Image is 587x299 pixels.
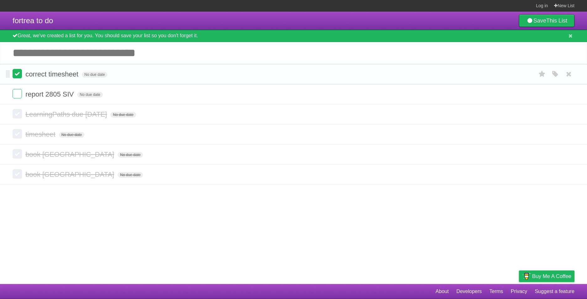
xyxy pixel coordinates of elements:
span: No due date [110,112,136,118]
a: Privacy [511,286,527,297]
label: Done [13,129,22,139]
span: No due date [82,72,107,77]
b: This List [546,18,567,24]
a: Suggest a feature [535,286,574,297]
a: SaveThis List [519,14,574,27]
span: No due date [118,172,143,178]
span: fortrea to do [13,16,53,25]
a: Buy me a coffee [519,270,574,282]
span: Buy me a coffee [532,271,571,282]
label: Done [13,109,22,118]
span: No due date [59,132,84,138]
img: Buy me a coffee [522,271,531,281]
span: correct timesheet [25,70,80,78]
label: Done [13,69,22,78]
label: Done [13,89,22,98]
span: book [GEOGRAPHIC_DATA] [25,150,116,158]
label: Done [13,149,22,159]
span: No due date [77,92,103,97]
span: report 2805 SIV [25,90,75,98]
a: About [436,286,449,297]
span: timesheet [25,130,57,138]
a: Developers [456,286,482,297]
span: LearningPaths due [DATE] [25,110,108,118]
label: Done [13,169,22,179]
a: Terms [489,286,503,297]
span: book [GEOGRAPHIC_DATA] [25,170,116,178]
span: No due date [118,152,143,158]
label: Star task [536,69,548,79]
